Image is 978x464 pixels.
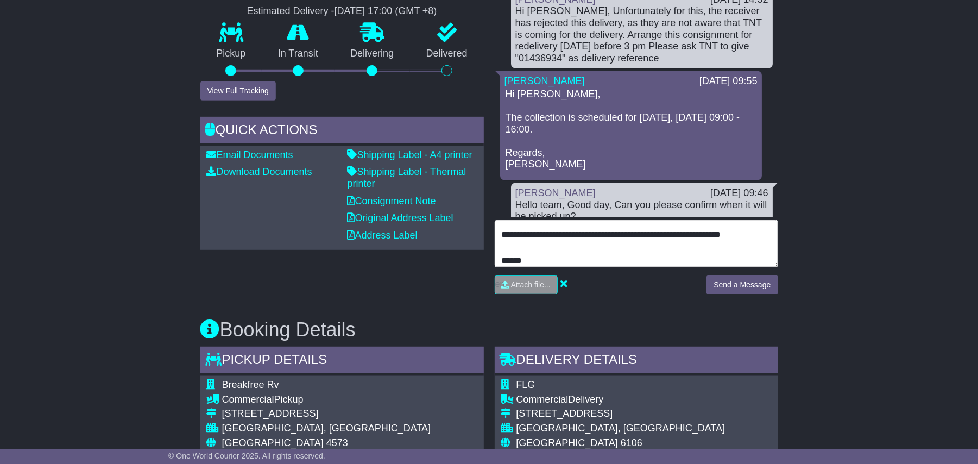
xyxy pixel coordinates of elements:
[516,394,569,405] span: Commercial
[326,437,348,448] span: 4573
[621,437,642,448] span: 6106
[222,379,279,390] span: Breakfree Rv
[410,48,484,60] p: Delivered
[335,5,437,17] div: [DATE] 17:00 (GMT +8)
[348,230,418,241] a: Address Label
[222,423,477,435] div: [GEOGRAPHIC_DATA], [GEOGRAPHIC_DATA]
[348,166,466,189] a: Shipping Label - Thermal printer
[200,5,484,17] div: Estimated Delivery -
[710,187,768,199] div: [DATE] 09:46
[516,394,725,406] div: Delivery
[200,117,484,146] div: Quick Actions
[200,319,778,341] h3: Booking Details
[348,196,436,206] a: Consignment Note
[515,187,596,198] a: [PERSON_NAME]
[262,48,335,60] p: In Transit
[168,452,325,460] span: © One World Courier 2025. All rights reserved.
[207,149,293,160] a: Email Documents
[335,48,411,60] p: Delivering
[504,76,585,86] a: [PERSON_NAME]
[207,166,312,177] a: Download Documents
[495,347,778,376] div: Delivery Details
[706,275,778,294] button: Send a Message
[222,408,477,420] div: [STREET_ADDRESS]
[506,89,756,171] p: Hi [PERSON_NAME], The collection is scheduled for [DATE], [DATE] 09:00 - 16:00. Regards, [PERSON_...
[222,437,324,448] span: [GEOGRAPHIC_DATA]
[699,76,758,87] div: [DATE] 09:55
[222,394,477,406] div: Pickup
[515,199,768,223] div: Hello team, Good day, Can you please confirm when it will be picked up?
[515,5,768,64] div: Hi [PERSON_NAME], Unfortunately for this, the receiver has rejected this delivery, as they are no...
[200,81,276,101] button: View Full Tracking
[348,212,453,223] a: Original Address Label
[516,437,618,448] span: [GEOGRAPHIC_DATA]
[516,408,725,420] div: [STREET_ADDRESS]
[516,379,535,390] span: FLG
[348,149,472,160] a: Shipping Label - A4 printer
[200,347,484,376] div: Pickup Details
[222,394,274,405] span: Commercial
[200,48,262,60] p: Pickup
[516,423,725,435] div: [GEOGRAPHIC_DATA], [GEOGRAPHIC_DATA]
